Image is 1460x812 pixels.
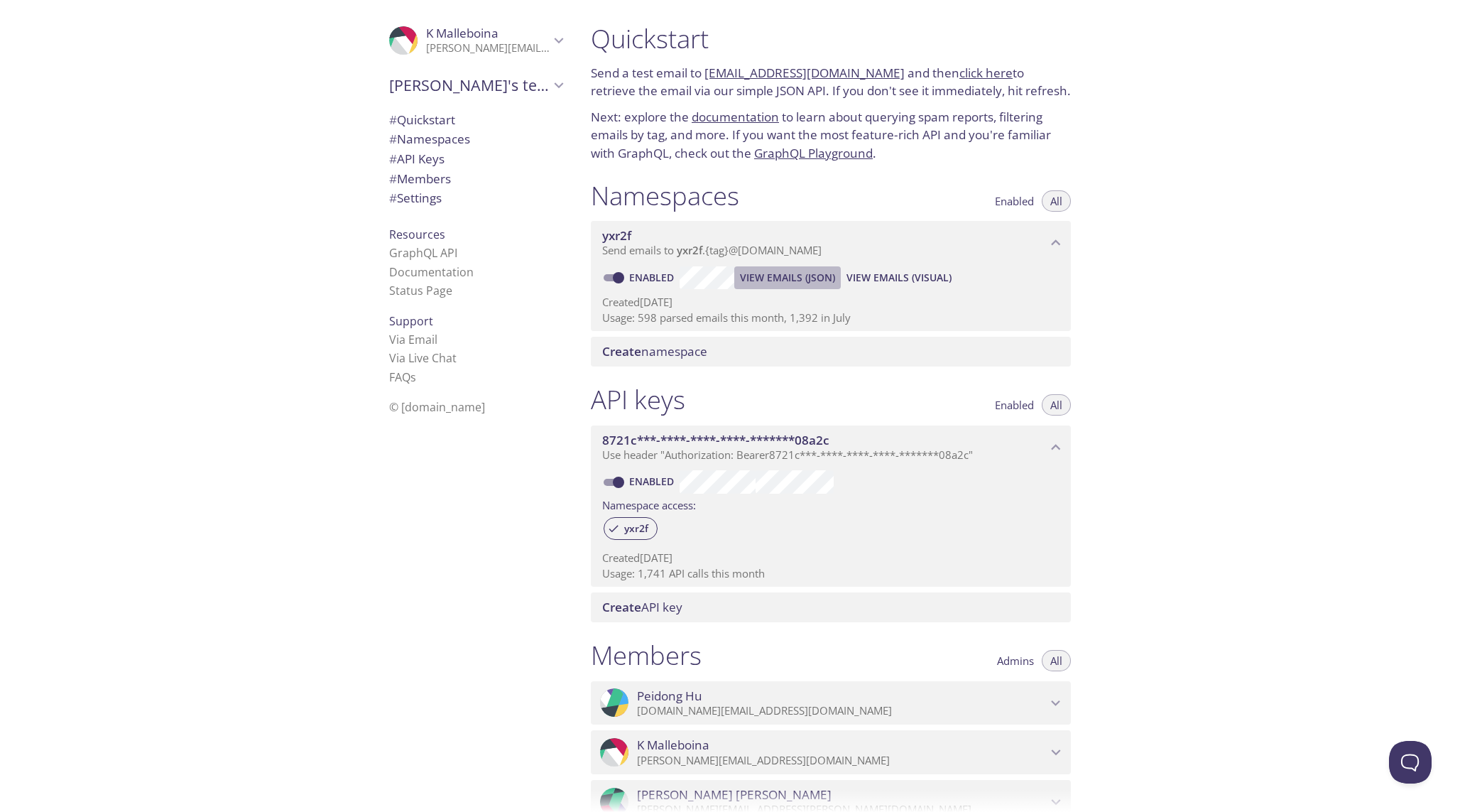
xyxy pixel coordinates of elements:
[602,551,1059,565] p: Created [DATE]
[846,269,952,286] span: View Emails (Visual)
[426,25,499,41] span: K Malleboina
[704,65,905,81] a: [EMAIL_ADDRESS][DOMAIN_NAME]
[378,67,574,104] div: Peidong's team
[426,41,550,55] p: [PERSON_NAME][EMAIL_ADDRESS][DOMAIN_NAME]
[389,227,445,242] span: Resources
[389,151,445,167] span: API Keys
[591,592,1071,622] div: Create API Key
[389,369,416,385] a: FAQ
[389,190,442,206] span: Settings
[1042,650,1071,671] button: All
[627,475,680,488] a: Enabled
[389,131,470,147] span: Namespaces
[591,180,739,212] h1: Namespaces
[602,599,641,615] span: Create
[591,221,1071,265] div: yxr2f namespace
[637,787,832,803] span: [PERSON_NAME] [PERSON_NAME]
[591,23,1071,55] h1: Quickstart
[591,639,702,671] h1: Members
[389,112,455,128] span: Quickstart
[378,188,574,208] div: Team Settings
[602,243,822,257] span: Send emails to . {tag} @[DOMAIN_NAME]
[389,151,397,167] span: #
[602,343,707,359] span: namespace
[389,313,433,329] span: Support
[389,350,457,366] a: Via Live Chat
[754,145,873,161] a: GraphQL Playground
[389,399,485,415] span: © [DOMAIN_NAME]
[1389,741,1432,784] iframe: Help Scout Beacon - Open
[389,170,451,187] span: Members
[389,131,397,147] span: #
[637,754,1047,768] p: [PERSON_NAME][EMAIL_ADDRESS][DOMAIN_NAME]
[389,170,397,187] span: #
[602,295,1059,310] p: Created [DATE]
[637,688,702,704] span: Peidong Hu
[389,264,474,280] a: Documentation
[677,243,702,257] span: yxr2f
[602,566,1059,581] p: Usage: 1,741 API calls this month
[734,266,841,289] button: View Emails (JSON)
[591,730,1071,774] div: K Malleboina
[740,269,835,286] span: View Emails (JSON)
[604,517,658,540] div: yxr2f
[986,394,1042,416] button: Enabled
[988,650,1042,671] button: Admins
[602,310,1059,325] p: Usage: 598 parsed emails this month, 1,392 in July
[378,17,574,64] div: K Malleboina
[410,369,416,385] span: s
[378,169,574,189] div: Members
[389,245,457,261] a: GraphQL API
[1042,394,1071,416] button: All
[692,109,779,125] a: documentation
[986,190,1042,212] button: Enabled
[389,190,397,206] span: #
[591,681,1071,725] div: Peidong Hu
[627,271,680,284] a: Enabled
[378,110,574,130] div: Quickstart
[602,599,682,615] span: API key
[637,704,1047,718] p: [DOMAIN_NAME][EMAIL_ADDRESS][DOMAIN_NAME]
[378,149,574,169] div: API Keys
[602,494,696,514] label: Namespace access:
[1042,190,1071,212] button: All
[389,112,397,128] span: #
[591,337,1071,367] div: Create namespace
[591,108,1071,163] p: Next: explore the to learn about querying spam reports, filtering emails by tag, and more. If you...
[602,343,641,359] span: Create
[602,227,631,244] span: yxr2f
[841,266,957,289] button: View Emails (Visual)
[637,737,709,753] span: K Malleboina
[389,75,550,95] span: [PERSON_NAME]'s team
[389,332,437,347] a: Via Email
[616,522,657,535] span: yxr2f
[389,283,452,298] a: Status Page
[959,65,1013,81] a: click here
[591,384,685,416] h1: API keys
[378,129,574,149] div: Namespaces
[591,64,1071,100] p: Send a test email to and then to retrieve the email via our simple JSON API. If you don't see it ...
